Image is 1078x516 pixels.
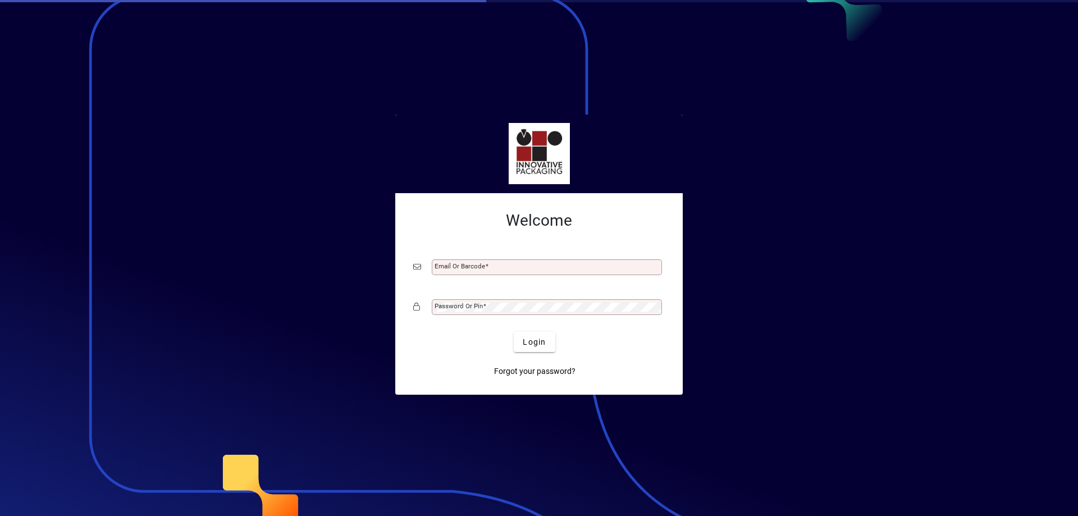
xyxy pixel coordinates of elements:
h2: Welcome [413,211,665,230]
button: Login [514,332,555,352]
span: Login [523,336,546,348]
mat-label: Email or Barcode [435,262,485,270]
a: Forgot your password? [490,361,580,381]
span: Forgot your password? [494,366,575,377]
mat-label: Password or Pin [435,302,483,310]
